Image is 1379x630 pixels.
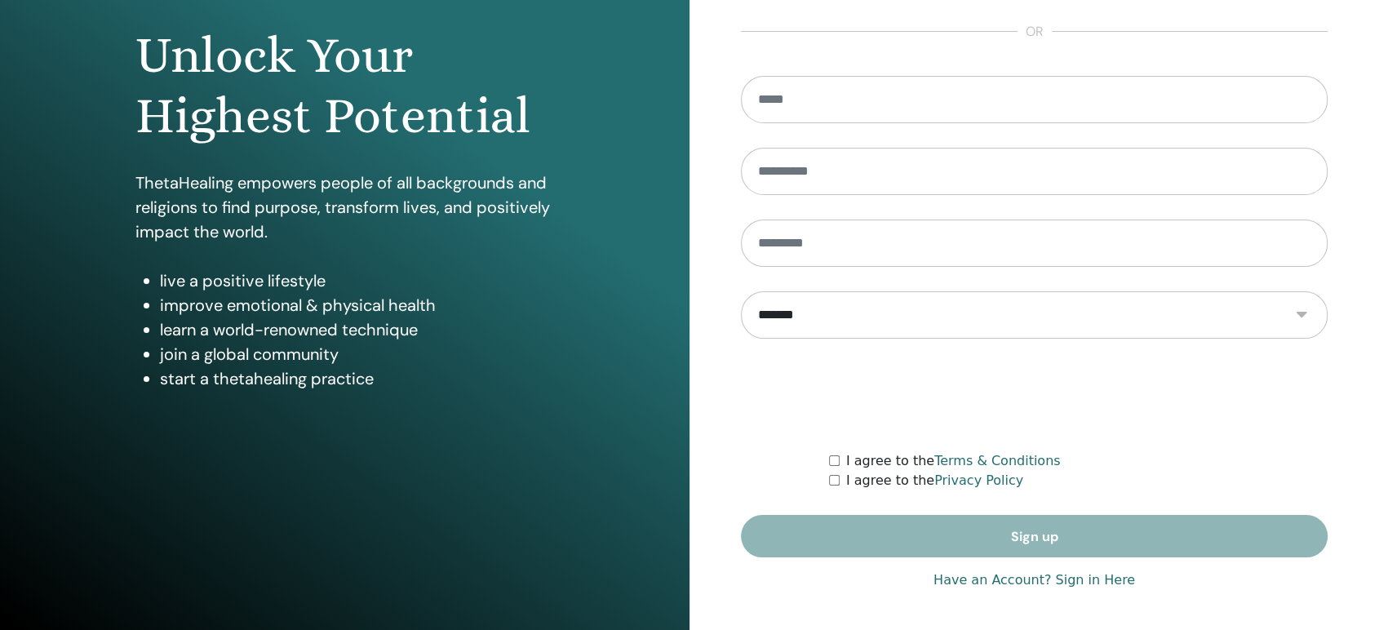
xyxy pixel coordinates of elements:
a: Terms & Conditions [934,453,1060,468]
li: start a thetahealing practice [160,366,554,391]
li: learn a world-renowned technique [160,317,554,342]
p: ThetaHealing empowers people of all backgrounds and religions to find purpose, transform lives, a... [135,171,554,244]
a: Have an Account? Sign in Here [933,570,1135,590]
li: join a global community [160,342,554,366]
li: improve emotional & physical health [160,293,554,317]
iframe: reCAPTCHA [911,363,1159,427]
label: I agree to the [846,471,1023,490]
a: Privacy Policy [934,472,1023,488]
li: live a positive lifestyle [160,268,554,293]
span: or [1018,22,1052,42]
label: I agree to the [846,451,1061,471]
h1: Unlock Your Highest Potential [135,25,554,147]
